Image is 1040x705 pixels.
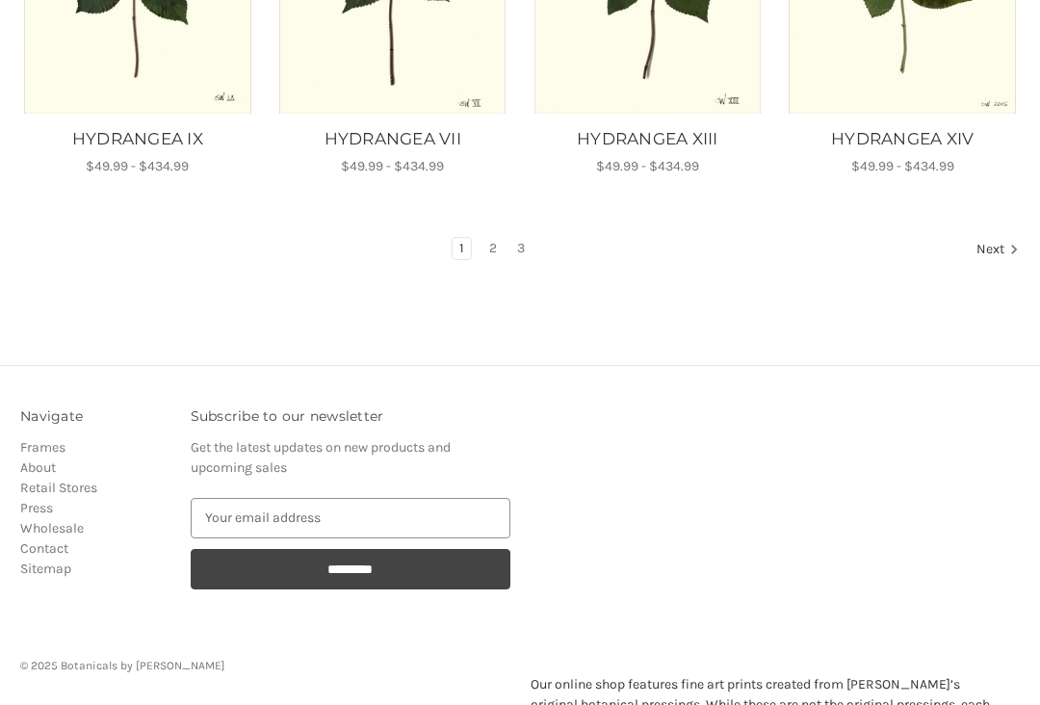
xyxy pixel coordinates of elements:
a: Page 2 of 3 [482,238,504,259]
a: Wholesale [20,520,84,536]
h3: Navigate [20,406,170,427]
a: Page 1 of 3 [453,238,471,259]
a: HYDRANGEA VII, Price range from $49.99 to $434.99 [275,127,510,152]
span: $49.99 - $434.99 [86,158,189,174]
a: Page 3 of 3 [510,238,532,259]
h3: Subscribe to our newsletter [191,406,510,427]
a: HYDRANGEA IX, Price range from $49.99 to $434.99 [20,127,255,152]
p: Get the latest updates on new products and upcoming sales [191,437,510,478]
a: Press [20,500,53,516]
a: Next [970,238,1019,263]
a: Sitemap [20,561,71,577]
a: HYDRANGEA XIII, Price range from $49.99 to $434.99 [531,127,766,152]
span: $49.99 - $434.99 [341,158,444,174]
a: Retail Stores [20,480,97,496]
p: © 2025 Botanicals by [PERSON_NAME] [20,657,1020,674]
a: Contact [20,540,68,557]
a: HYDRANGEA XIV, Price range from $49.99 to $434.99 [785,127,1020,152]
span: $49.99 - $434.99 [596,158,699,174]
span: $49.99 - $434.99 [851,158,954,174]
a: Frames [20,439,65,456]
nav: pagination [20,237,1020,264]
input: Your email address [191,498,510,538]
a: About [20,459,56,476]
